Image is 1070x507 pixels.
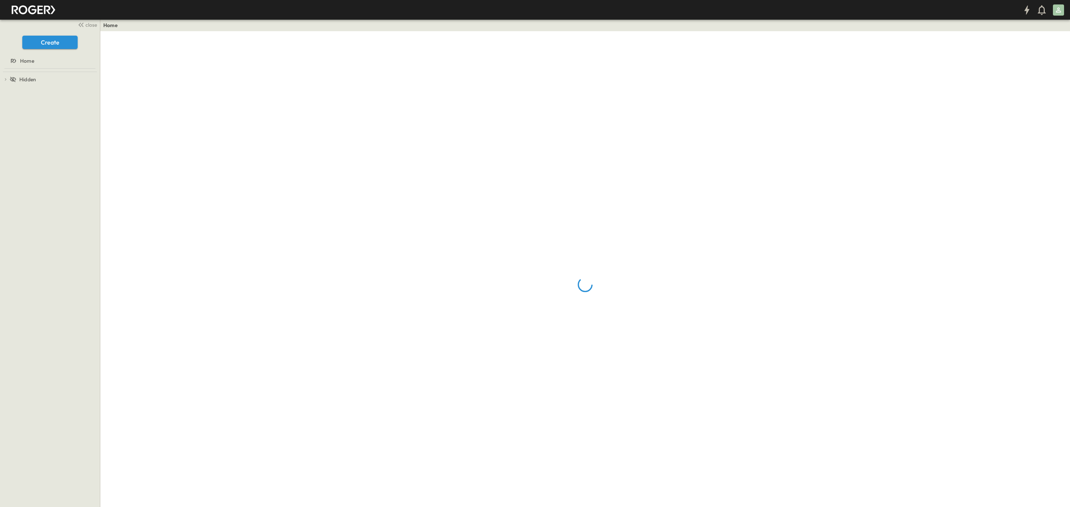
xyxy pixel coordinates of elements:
button: Create [22,36,78,49]
span: Hidden [19,76,36,83]
a: Home [103,22,118,29]
a: Home [1,56,97,66]
button: close [75,19,98,30]
span: Home [20,57,34,65]
nav: breadcrumbs [103,22,122,29]
span: close [85,21,97,29]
